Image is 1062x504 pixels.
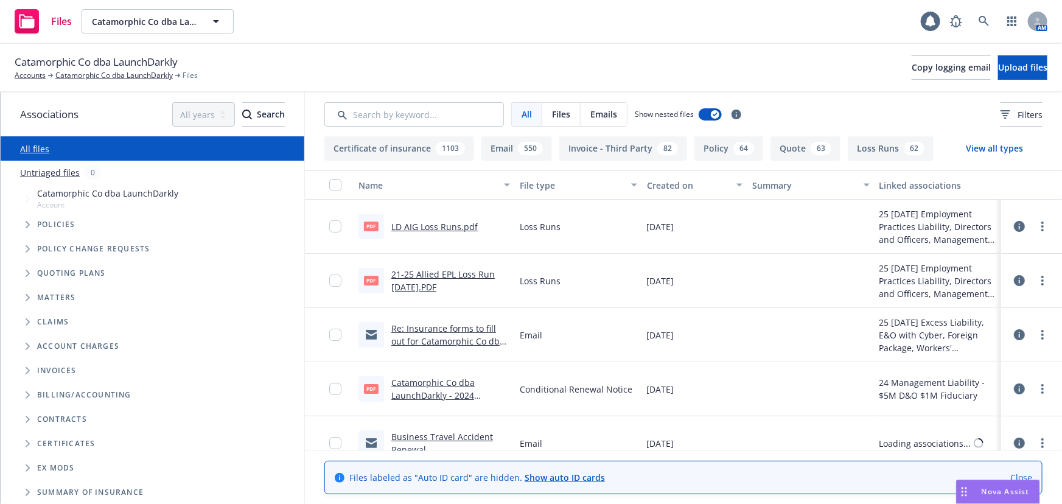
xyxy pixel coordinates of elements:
button: SearchSearch [242,102,285,127]
span: Copy logging email [912,61,991,73]
span: [DATE] [647,275,674,287]
button: Email [481,136,552,161]
input: Toggle Row Selected [329,275,341,287]
div: Drag to move [957,480,972,503]
button: Quote [770,136,840,161]
a: 21-25 Allied EPL Loss Run [DATE].PDF [391,268,495,293]
span: Matters [37,294,75,301]
input: Toggle Row Selected [329,383,341,395]
button: Name [354,170,515,200]
span: All [522,108,532,121]
a: LD AIG Loss Runs.pdf [391,221,478,233]
span: Nova Assist [982,486,1030,497]
button: Created on [642,170,748,200]
button: Certificate of insurance [324,136,474,161]
span: Show nested files [635,109,694,119]
span: Ex Mods [37,464,74,472]
div: Created on [647,179,730,192]
span: [DATE] [647,437,674,450]
span: Loss Runs [520,220,561,233]
span: Conditional Renewal Notice [520,383,632,396]
a: Report a Bug [944,9,968,33]
a: Re: Insurance forms to fill out for Catamorphic Co dba LaunchDarkly [391,323,505,360]
span: Files [552,108,570,121]
div: 25 [DATE] Employment Practices Liability, Directors and Officers, Management Liability Renewal [879,208,996,246]
div: 1103 [436,142,465,155]
button: View all types [946,136,1043,161]
div: 63 [811,142,831,155]
div: 25 [DATE] Excess Liability, E&O with Cyber, Foreign Package, Workers' Compensation, Commercial Um... [879,316,996,354]
span: Emails [590,108,617,121]
span: Catamorphic Co dba LaunchDarkly [15,54,178,70]
div: 62 [904,142,924,155]
svg: Search [242,110,252,119]
div: Search [242,103,285,126]
div: Linked associations [879,179,996,192]
span: Certificates [37,440,95,447]
span: Catamorphic Co dba LaunchDarkly [37,187,178,200]
input: Select all [329,179,341,191]
span: Email [520,329,542,341]
button: Policy [694,136,763,161]
span: Claims [37,318,69,326]
input: Toggle Row Selected [329,329,341,341]
button: Filters [1001,102,1043,127]
span: Associations [20,107,79,122]
span: Loss Runs [520,275,561,287]
a: Business Travel Accident Renewal Endorsement/Invoice - Chubb [391,431,493,481]
span: Policies [37,221,75,228]
span: [DATE] [647,220,674,233]
span: pdf [364,384,379,393]
span: Account [37,200,178,210]
span: Files labeled as "Auto ID card" are hidden. [349,471,605,484]
a: Switch app [1000,9,1024,33]
div: Summary [752,179,856,192]
div: 82 [657,142,678,155]
input: Toggle Row Selected [329,437,341,449]
span: Catamorphic Co dba LaunchDarkly [92,15,197,28]
span: Filters [1001,108,1043,121]
a: more [1035,382,1050,396]
button: Invoice - Third Party [559,136,687,161]
span: Billing/Accounting [37,391,131,399]
button: Loss Runs [848,136,934,161]
a: Show auto ID cards [525,472,605,483]
button: Copy logging email [912,55,991,80]
button: Catamorphic Co dba LaunchDarkly [82,9,234,33]
div: 550 [518,142,543,155]
div: File type [520,179,623,192]
a: more [1035,327,1050,342]
button: Upload files [998,55,1047,80]
a: All files [20,143,49,155]
div: 24 Management Liability - $5M D&O $1M Fiduciary [879,376,996,402]
a: Untriaged files [20,166,80,179]
div: Tree Example [1,184,304,383]
button: Summary [747,170,874,200]
span: pdf [364,222,379,231]
input: Search by keyword... [324,102,504,127]
div: 0 [85,166,101,180]
div: 25 [DATE] Employment Practices Liability, Directors and Officers, Management Liability Renewal [879,262,996,300]
a: Files [10,4,77,38]
a: Search [972,9,996,33]
span: Contracts [37,416,87,423]
a: more [1035,273,1050,288]
a: Catamorphic Co dba LaunchDarkly - 2024 Management Liability NOTICE OF NONRENEWAL.pdf [391,377,480,439]
a: more [1035,219,1050,234]
span: Summary of insurance [37,489,144,496]
span: Quoting plans [37,270,106,277]
a: Catamorphic Co dba LaunchDarkly [55,70,173,81]
button: File type [515,170,641,200]
span: Account charges [37,343,119,350]
div: Name [358,179,497,192]
span: PDF [364,276,379,285]
span: Upload files [998,61,1047,73]
span: Files [183,70,198,81]
input: Toggle Row Selected [329,220,341,233]
a: more [1035,436,1050,450]
span: Policy change requests [37,245,150,253]
span: Email [520,437,542,450]
button: Nova Assist [956,480,1040,504]
span: Filters [1018,108,1043,121]
span: Files [51,16,72,26]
